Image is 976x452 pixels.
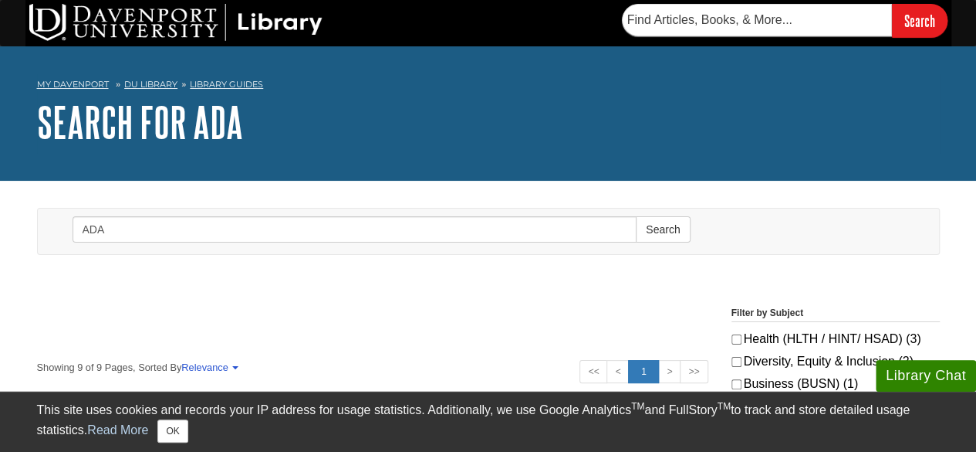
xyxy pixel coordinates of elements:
a: >> [680,360,708,383]
label: Business (BUSN) (1) [731,375,940,393]
h1: Search for ADA [37,99,940,145]
div: This site uses cookies and records your IP address for usage statistics. Additionally, we use Goo... [37,401,940,443]
nav: breadcrumb [37,74,940,99]
ul: Search Pagination [579,360,708,383]
a: Library Guides [190,79,263,90]
input: Enter Search Words [73,216,637,243]
sup: TM [718,401,731,412]
a: Read More [87,423,148,437]
input: Diversity, Equity & Inclusion (2) [731,357,741,367]
button: Close [157,420,187,443]
a: DU Library [124,79,177,90]
button: Search [636,216,690,243]
label: Health (HLTH / HINT/ HSAD) (3) [731,330,940,348]
img: DU Library [29,4,323,41]
legend: Filter by Subject [731,306,940,322]
a: 1 [628,360,659,383]
input: Business (BUSN) (1) [731,379,741,389]
sup: TM [631,401,644,412]
button: Library Chat [876,360,976,392]
a: My Davenport [37,78,109,91]
form: Searches DU Library's articles, books, and more [622,4,947,37]
a: << [579,360,607,383]
a: > [658,360,680,383]
strong: Showing 9 of 9 Pages, Sorted By [37,360,708,375]
a: Relevance [181,362,235,373]
input: Find Articles, Books, & More... [622,4,892,36]
input: Search [892,4,947,37]
input: Health (HLTH / HINT/ HSAD) (3) [731,335,741,345]
label: Diversity, Equity & Inclusion (2) [731,352,940,371]
a: < [606,360,629,383]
